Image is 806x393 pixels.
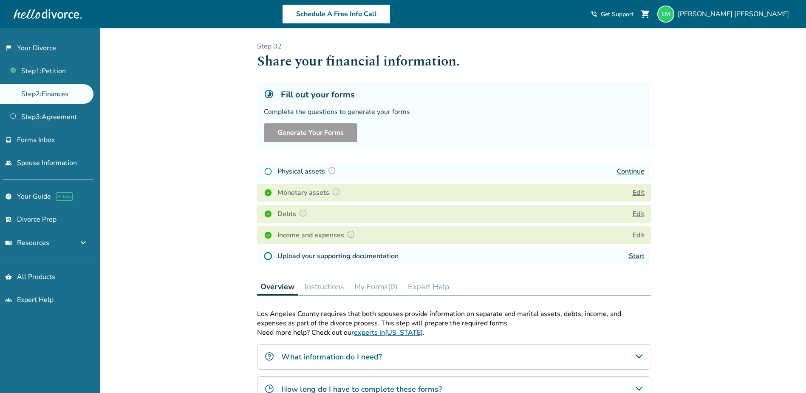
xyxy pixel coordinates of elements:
span: groups [5,296,12,303]
iframe: Chat Widget [764,352,806,393]
span: flag_2 [5,45,12,51]
a: phone_in_talkGet Support [591,10,633,18]
h5: Fill out your forms [281,89,355,100]
span: expand_more [78,238,88,248]
button: Expert Help [404,278,453,295]
p: Step 0 2 [257,42,651,51]
img: quirkec@gmail.com [657,6,674,23]
span: explore [5,193,12,200]
span: phone_in_talk [591,11,597,17]
h4: Monetary assets [277,187,343,198]
span: [PERSON_NAME] [PERSON_NAME] [678,9,792,19]
img: Completed [264,188,272,197]
span: shopping_cart [640,9,650,19]
img: Not Started [264,252,272,260]
h4: What information do I need? [281,351,382,362]
h4: Physical assets [277,166,339,177]
span: Get Support [601,10,633,18]
span: Resources [5,238,49,248]
img: What information do I need? [264,351,274,362]
img: Question Mark [332,188,340,196]
span: list_alt_check [5,216,12,223]
p: Need more help? Check out our . [257,328,651,337]
span: Forms Inbox [17,135,55,145]
span: people [5,159,12,166]
span: inbox [5,137,12,143]
button: Overview [257,278,298,296]
img: In Progress [264,167,272,176]
button: Edit [633,209,645,219]
button: Generate Your Forms [264,123,357,142]
a: Schedule A Free Info Call [282,4,390,24]
div: Complete the questions to generate your forms [264,107,645,117]
a: experts in[US_STATE] [354,328,423,337]
img: Completed [264,210,272,218]
button: My Forms(0) [351,278,401,295]
span: AI beta [56,192,73,201]
button: Edit [633,188,645,198]
span: menu_book [5,239,12,246]
a: Continue [617,167,645,176]
button: Instructions [301,278,348,295]
div: What information do I need? [257,344,651,370]
h4: Debts [277,208,310,219]
img: Question Mark [328,166,336,175]
button: Edit [633,230,645,240]
a: Start [629,251,645,261]
img: Question Mark [347,230,355,239]
h1: Share your financial information. [257,51,651,72]
span: shopping_basket [5,273,12,280]
p: Los Angeles County requires that both spouses provide information on separate and marital assets,... [257,309,651,328]
h4: Income and expenses [277,230,358,241]
img: Completed [264,231,272,239]
img: Question Mark [299,209,307,217]
h4: Upload your supporting documentation [277,251,399,261]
